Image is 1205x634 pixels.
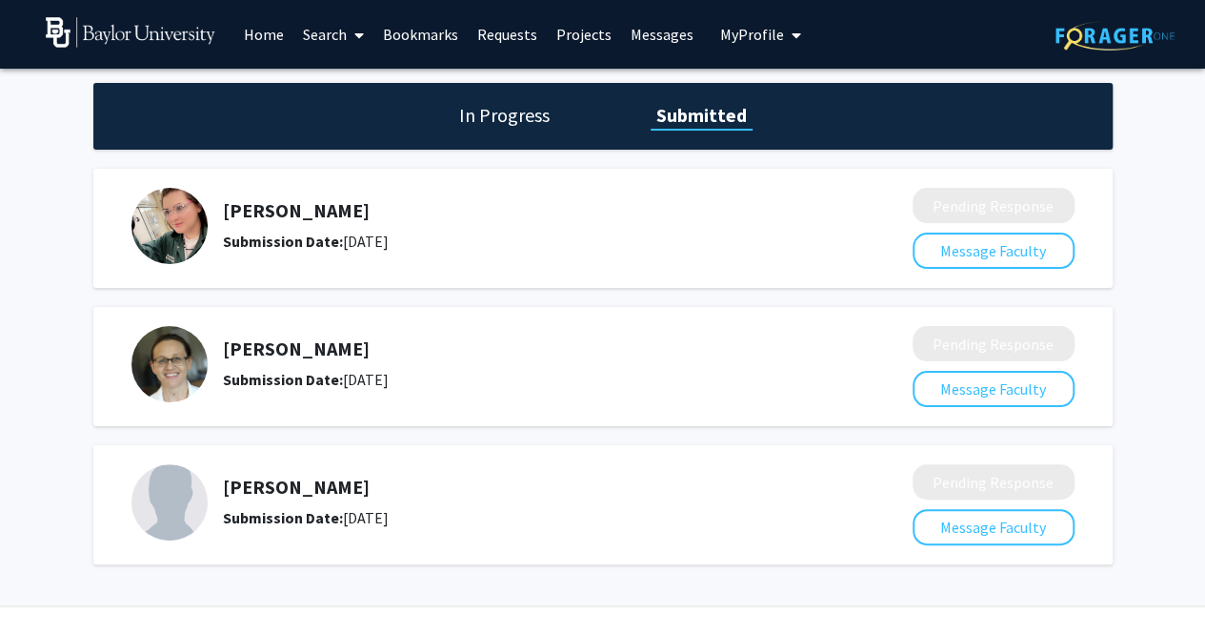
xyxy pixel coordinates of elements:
[913,464,1074,500] button: Pending Response
[223,199,812,222] h5: [PERSON_NAME]
[223,476,812,499] h5: [PERSON_NAME]
[547,1,621,68] a: Projects
[913,379,1074,399] a: Message Faculty
[14,548,81,620] iframe: Chat
[621,1,703,68] a: Messages
[913,188,1074,223] button: Pending Response
[234,1,293,68] a: Home
[223,337,812,360] h5: [PERSON_NAME]
[293,1,373,68] a: Search
[46,17,216,48] img: Baylor University Logo
[913,371,1074,407] button: Message Faculty
[131,188,208,264] img: Profile Picture
[223,232,343,251] b: Submission Date:
[720,25,784,44] span: My Profile
[913,518,1074,537] a: Message Faculty
[913,326,1074,361] button: Pending Response
[223,368,812,391] div: [DATE]
[468,1,547,68] a: Requests
[223,370,343,389] b: Submission Date:
[131,464,208,541] img: Profile Picture
[223,506,812,529] div: [DATE]
[913,509,1074,545] button: Message Faculty
[223,230,812,253] div: [DATE]
[651,102,753,129] h1: Submitted
[1055,21,1175,51] img: ForagerOne Logo
[913,241,1074,260] a: Message Faculty
[913,233,1074,269] button: Message Faculty
[453,102,555,129] h1: In Progress
[223,508,343,527] b: Submission Date:
[131,326,208,402] img: Profile Picture
[373,1,468,68] a: Bookmarks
